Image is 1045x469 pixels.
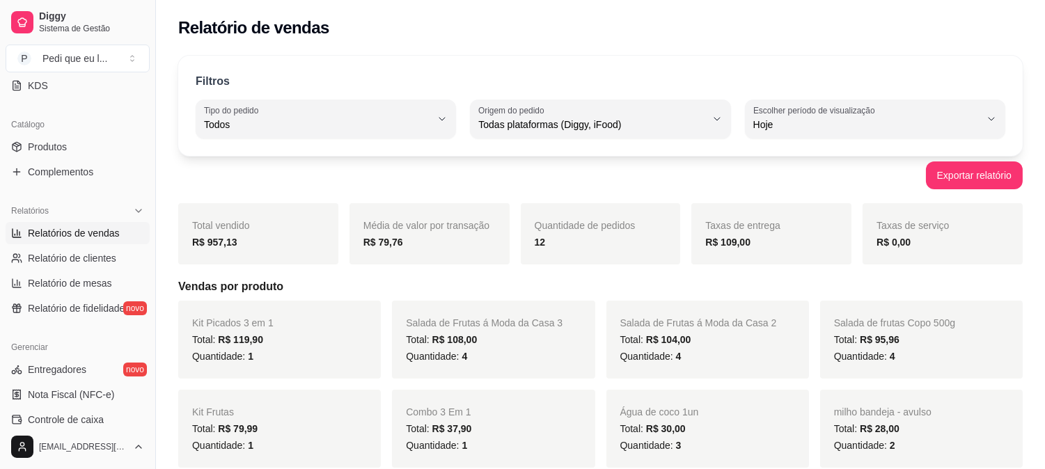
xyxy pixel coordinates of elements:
button: [EMAIL_ADDRESS][DOMAIN_NAME] [6,430,150,463]
span: Total vendido [192,220,250,231]
p: Filtros [196,73,230,90]
span: R$ 79,99 [218,423,258,434]
span: Quantidade: [620,440,682,451]
strong: R$ 0,00 [877,237,911,248]
a: KDS [6,74,150,97]
h5: Vendas por produto [178,278,1023,295]
a: Relatórios de vendas [6,222,150,244]
span: Total: [620,334,691,345]
button: Tipo do pedidoTodos [196,100,456,138]
span: R$ 95,96 [860,334,899,345]
span: 4 [676,351,682,362]
div: Gerenciar [6,336,150,358]
span: R$ 37,90 [432,423,472,434]
span: Quantidade: [406,351,467,362]
a: Relatório de clientes [6,247,150,269]
span: [EMAIL_ADDRESS][DOMAIN_NAME] [39,441,127,452]
span: 4 [462,351,467,362]
span: R$ 119,90 [218,334,263,345]
span: 4 [890,351,895,362]
span: Taxas de serviço [877,220,949,231]
span: Quantidade: [834,351,895,362]
span: Água de coco 1un [620,406,699,418]
span: Todas plataformas (Diggy, iFood) [478,118,705,132]
span: Média de valor por transação [363,220,489,231]
span: R$ 28,00 [860,423,899,434]
span: Total: [406,423,471,434]
span: Todos [204,118,431,132]
span: Salada de Frutas á Moda da Casa 2 [620,317,777,328]
div: Pedi que eu l ... [42,51,107,65]
a: Complementos [6,161,150,183]
button: Origem do pedidoTodas plataformas (Diggy, iFood) [470,100,730,138]
span: 1 [248,351,253,362]
span: Controle de caixa [28,413,104,427]
span: Produtos [28,140,67,154]
span: Kit Picados 3 em 1 [192,317,274,328]
span: KDS [28,79,48,93]
button: Escolher período de visualizaçãoHoje [745,100,1005,138]
span: Diggy [39,10,144,23]
button: Select a team [6,45,150,72]
span: milho bandeja - avulso [834,406,932,418]
span: Quantidade: [620,351,682,362]
span: Salada de frutas Copo 500g [834,317,955,328]
span: Quantidade: [192,351,253,362]
strong: R$ 79,76 [363,237,403,248]
h2: Relatório de vendas [178,17,329,39]
strong: R$ 957,13 [192,237,237,248]
span: 1 [462,440,467,451]
span: Total: [834,423,899,434]
span: Total: [192,334,263,345]
span: Sistema de Gestão [39,23,144,34]
span: Total: [192,423,258,434]
a: Relatório de mesas [6,272,150,294]
span: Quantidade: [834,440,895,451]
span: 1 [248,440,253,451]
a: Produtos [6,136,150,158]
button: Exportar relatório [926,161,1023,189]
span: R$ 108,00 [432,334,478,345]
label: Escolher período de visualização [753,104,879,116]
a: Controle de caixa [6,408,150,431]
a: Entregadoresnovo [6,358,150,381]
span: Hoje [753,118,980,132]
span: Combo 3 Em 1 [406,406,471,418]
span: Complementos [28,165,93,179]
span: Entregadores [28,363,86,376]
span: Salada de Frutas á Moda da Casa 3 [406,317,563,328]
label: Origem do pedido [478,104,549,116]
a: Nota Fiscal (NFC-e) [6,383,150,406]
span: P [17,51,31,65]
span: Kit Frutas [192,406,234,418]
label: Tipo do pedido [204,104,263,116]
span: R$ 104,00 [646,334,691,345]
span: Relatórios [11,205,49,216]
strong: R$ 109,00 [705,237,751,248]
span: Relatório de fidelidade [28,301,125,315]
span: 3 [676,440,682,451]
span: Quantidade de pedidos [535,220,636,231]
span: Relatório de mesas [28,276,112,290]
a: DiggySistema de Gestão [6,6,150,39]
span: Total: [406,334,477,345]
a: Relatório de fidelidadenovo [6,297,150,319]
span: Nota Fiscal (NFC-e) [28,388,114,402]
span: Relatório de clientes [28,251,116,265]
strong: 12 [535,237,546,248]
div: Catálogo [6,113,150,136]
span: 2 [890,440,895,451]
span: Total: [620,423,686,434]
span: Quantidade: [406,440,467,451]
span: R$ 30,00 [646,423,686,434]
span: Taxas de entrega [705,220,780,231]
span: Quantidade: [192,440,253,451]
span: Relatórios de vendas [28,226,120,240]
span: Total: [834,334,899,345]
